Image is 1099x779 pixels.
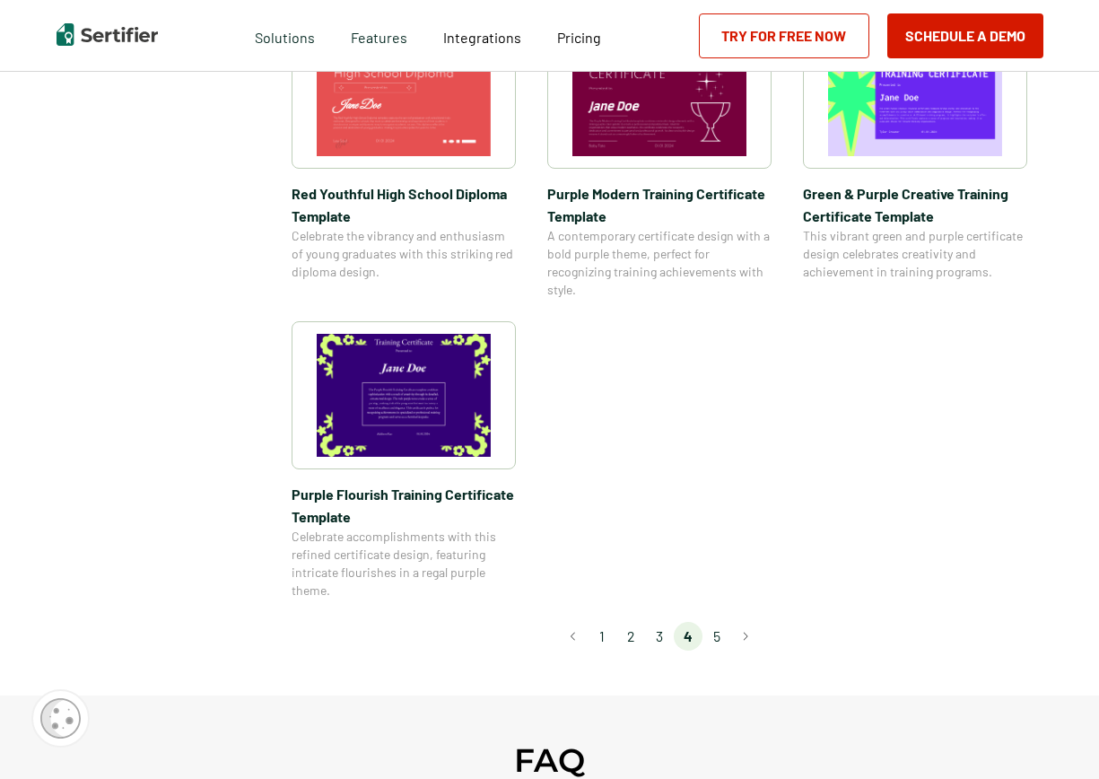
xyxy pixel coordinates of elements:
button: Go to next page [731,622,760,651]
a: Integrations [443,24,521,47]
a: Try for Free Now [699,13,869,58]
iframe: Chat Widget [1009,693,1099,779]
img: Purple Modern Training Certificate Template [572,33,746,156]
img: Sertifier | Digital Credentialing Platform [57,23,158,46]
img: Green & Purple Creative Training Certificate Template [828,33,1002,156]
img: Cookie Popup Icon [40,698,81,739]
a: Green & Purple Creative Training Certificate TemplateGreen & Purple Creative Training Certificate... [803,21,1027,299]
a: Purple Modern Training Certificate TemplatePurple Modern Training Certificate TemplateA contempor... [547,21,772,299]
span: Green & Purple Creative Training Certificate Template [803,182,1027,227]
span: Celebrate accomplishments with this refined certificate design, featuring intricate flourishes in... [292,528,516,600]
span: A contemporary certificate design with a bold purple theme, perfect for recognizing training achi... [547,227,772,299]
li: page 3 [645,622,674,651]
span: Purple Modern Training Certificate Template [547,182,772,227]
li: page 2 [616,622,645,651]
span: This vibrant green and purple certificate design celebrates creativity and achievement in trainin... [803,227,1027,281]
img: Red Youthful High School Diploma Template [317,33,491,156]
li: page 5 [702,622,731,651]
li: page 1 [588,622,616,651]
span: Integrations [443,29,521,46]
button: Go to previous page [559,622,588,651]
span: Features [351,24,407,47]
li: page 4 [674,622,702,651]
span: Purple Flourish Training Certificate Template [292,483,516,528]
span: Celebrate the vibrancy and enthusiasm of young graduates with this striking red diploma design. [292,227,516,281]
span: Pricing [557,29,601,46]
span: Red Youthful High School Diploma Template [292,182,516,227]
a: Pricing [557,24,601,47]
a: Purple Flourish Training Certificate TemplatePurple Flourish Training Certificate TemplateCelebra... [292,321,516,600]
button: Schedule a Demo [887,13,1043,58]
img: Purple Flourish Training Certificate Template [317,334,491,457]
a: Red Youthful High School Diploma TemplateRed Youthful High School Diploma TemplateCelebrate the v... [292,21,516,299]
span: Solutions [255,24,315,47]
